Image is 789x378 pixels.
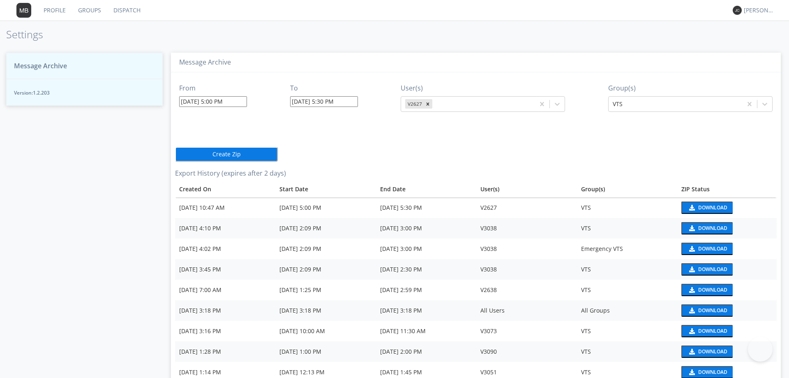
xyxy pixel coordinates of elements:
div: Download [698,349,727,354]
div: Download [698,267,727,272]
div: [DATE] 2:09 PM [279,245,371,253]
div: VTS [581,368,673,376]
div: [PERSON_NAME] * [744,6,775,14]
div: [DATE] 1:00 PM [279,348,371,356]
a: download media buttonDownload [681,304,773,317]
div: [DATE] 1:25 PM [279,286,371,294]
th: Group(s) [577,181,677,197]
div: VTS [581,348,673,356]
button: Download [681,263,733,276]
img: download media button [688,225,695,231]
div: [DATE] 3:18 PM [179,306,271,315]
div: V3090 [480,348,572,356]
div: V3038 [480,265,572,274]
div: Download [698,288,727,292]
th: User(s) [476,181,577,197]
h3: From [179,85,247,92]
div: [DATE] 3:18 PM [279,306,371,315]
div: [DATE] 3:16 PM [179,327,271,335]
div: [DATE] 3:45 PM [179,265,271,274]
div: [DATE] 3:18 PM [380,306,472,315]
span: Message Archive [14,61,67,71]
img: download media button [688,349,695,355]
div: [DATE] 11:30 AM [380,327,472,335]
a: download media buttonDownload [681,202,773,214]
div: [DATE] 3:00 PM [380,245,472,253]
div: Download [698,205,727,210]
div: V3038 [480,245,572,253]
img: 373638.png [16,3,31,18]
div: All Users [480,306,572,315]
div: [DATE] 2:09 PM [279,265,371,274]
div: V3073 [480,327,572,335]
button: Download [681,222,733,234]
div: V2627 [405,99,423,109]
div: V3038 [480,224,572,232]
img: download media button [688,205,695,211]
div: Download [698,226,727,231]
div: [DATE] 7:00 AM [179,286,271,294]
div: [DATE] 4:10 PM [179,224,271,232]
th: Toggle SortBy [376,181,476,197]
h3: To [290,85,358,92]
iframe: Toggle Customer Support [748,337,773,362]
div: Download [698,308,727,313]
div: [DATE] 3:00 PM [380,224,472,232]
a: download media buttonDownload [681,222,773,234]
div: All Groups [581,306,673,315]
div: [DATE] 10:47 AM [179,204,271,212]
div: VTS [581,286,673,294]
h3: Message Archive [179,59,773,66]
div: V2638 [480,286,572,294]
img: download media button [688,308,695,313]
img: download media button [688,287,695,293]
div: V2627 [480,204,572,212]
a: download media buttonDownload [681,346,773,358]
div: [DATE] 1:28 PM [179,348,271,356]
button: Message Archive [6,53,163,79]
div: VTS [581,224,673,232]
div: [DATE] 4:02 PM [179,245,271,253]
div: VTS [581,204,673,212]
div: [DATE] 5:00 PM [279,204,371,212]
img: 373638.png [733,6,742,15]
div: V3051 [480,368,572,376]
div: [DATE] 2:09 PM [279,224,371,232]
div: Download [698,329,727,334]
h3: Export History (expires after 2 days) [175,170,777,177]
div: Emergency VTS [581,245,673,253]
a: download media buttonDownload [681,325,773,337]
div: [DATE] 1:14 PM [179,368,271,376]
div: [DATE] 2:59 PM [380,286,472,294]
div: [DATE] 2:00 PM [380,348,472,356]
div: [DATE] 5:30 PM [380,204,472,212]
button: Download [681,243,733,255]
img: download media button [688,328,695,334]
img: download media button [688,246,695,252]
th: Toggle SortBy [275,181,376,197]
button: Download [681,202,733,214]
button: Download [681,304,733,317]
div: Remove V2627 [423,99,432,109]
button: Download [681,284,733,296]
div: [DATE] 10:00 AM [279,327,371,335]
a: download media buttonDownload [681,263,773,276]
h3: Group(s) [608,85,773,92]
div: [DATE] 12:13 PM [279,368,371,376]
span: Version: 1.2.203 [14,89,155,96]
div: VTS [581,327,673,335]
div: [DATE] 1:45 PM [380,368,472,376]
h3: User(s) [401,85,565,92]
button: Create Zip [175,147,278,162]
button: Download [681,325,733,337]
button: Download [681,346,733,358]
img: download media button [688,369,695,375]
div: Download [698,246,727,251]
img: download media button [688,267,695,272]
a: download media buttonDownload [681,243,773,255]
div: VTS [581,265,673,274]
button: Version:1.2.203 [6,79,163,106]
th: Toggle SortBy [175,181,275,197]
th: Toggle SortBy [677,181,777,197]
a: download media buttonDownload [681,284,773,296]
